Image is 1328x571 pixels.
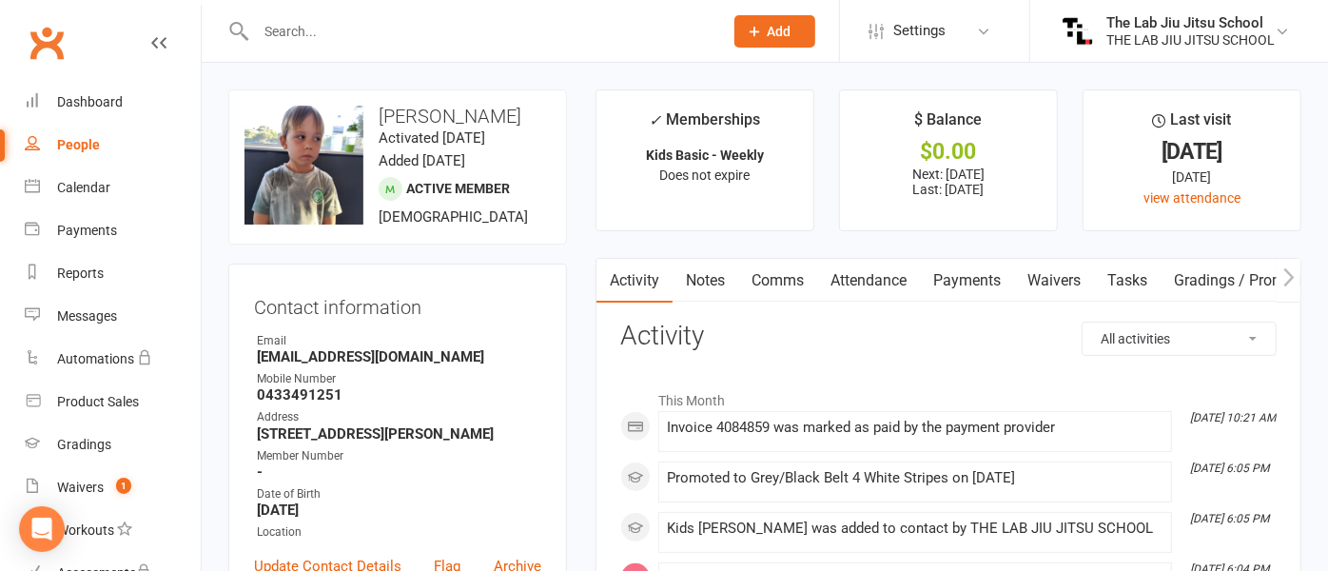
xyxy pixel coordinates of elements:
[1059,12,1097,50] img: thumb_image1724036037.png
[660,167,751,183] span: Does not expire
[25,167,201,209] a: Calendar
[1152,108,1231,142] div: Last visit
[257,386,541,404] strong: 0433491251
[1190,462,1269,475] i: [DATE] 6:05 PM
[857,167,1040,197] p: Next: [DATE] Last: [DATE]
[1014,259,1094,303] a: Waivers
[257,463,541,481] strong: -
[25,81,201,124] a: Dashboard
[257,425,541,443] strong: [STREET_ADDRESS][PERSON_NAME]
[257,332,541,350] div: Email
[25,466,201,509] a: Waivers 1
[596,259,673,303] a: Activity
[244,106,551,127] h3: [PERSON_NAME]
[257,523,541,541] div: Location
[406,181,510,196] span: Active member
[250,18,710,45] input: Search...
[1190,512,1269,525] i: [DATE] 6:05 PM
[1101,167,1283,187] div: [DATE]
[25,124,201,167] a: People
[25,209,201,252] a: Payments
[244,106,363,225] img: image1627538637.png
[23,19,70,67] a: Clubworx
[257,485,541,503] div: Date of Birth
[57,480,104,495] div: Waivers
[914,108,982,142] div: $ Balance
[257,408,541,426] div: Address
[57,223,117,238] div: Payments
[116,478,131,494] span: 1
[57,437,111,452] div: Gradings
[738,259,817,303] a: Comms
[620,322,1277,351] h3: Activity
[57,351,134,366] div: Automations
[254,289,541,318] h3: Contact information
[57,308,117,324] div: Messages
[257,502,541,519] strong: [DATE]
[379,152,465,169] time: Added [DATE]
[817,259,920,303] a: Attendance
[25,381,201,423] a: Product Sales
[650,111,662,129] i: ✓
[857,142,1040,162] div: $0.00
[25,423,201,466] a: Gradings
[893,10,946,52] span: Settings
[1106,31,1275,49] div: THE LAB JIU JITSU SCHOOL
[667,521,1163,537] div: Kids [PERSON_NAME] was added to contact by THE LAB JIU JITSU SCHOOL
[57,180,110,195] div: Calendar
[57,137,100,152] div: People
[768,24,791,39] span: Add
[257,348,541,365] strong: [EMAIL_ADDRESS][DOMAIN_NAME]
[257,447,541,465] div: Member Number
[57,522,114,538] div: Workouts
[667,470,1163,486] div: Promoted to Grey/Black Belt 4 White Stripes on [DATE]
[667,420,1163,436] div: Invoice 4084859 was marked as paid by the payment provider
[734,15,815,48] button: Add
[57,266,104,281] div: Reports
[25,338,201,381] a: Automations
[257,370,541,388] div: Mobile Number
[1101,142,1283,162] div: [DATE]
[1094,259,1161,303] a: Tasks
[379,208,528,226] span: [DEMOGRAPHIC_DATA]
[25,295,201,338] a: Messages
[920,259,1014,303] a: Payments
[650,108,761,143] div: Memberships
[646,148,764,163] strong: Kids Basic - Weekly
[673,259,738,303] a: Notes
[620,381,1277,411] li: This Month
[1190,411,1276,424] i: [DATE] 10:21 AM
[1106,14,1275,31] div: The Lab Jiu Jitsu School
[57,94,123,109] div: Dashboard
[25,252,201,295] a: Reports
[1143,190,1240,206] a: view attendance
[57,394,139,409] div: Product Sales
[379,129,485,147] time: Activated [DATE]
[19,506,65,552] div: Open Intercom Messenger
[25,509,201,552] a: Workouts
